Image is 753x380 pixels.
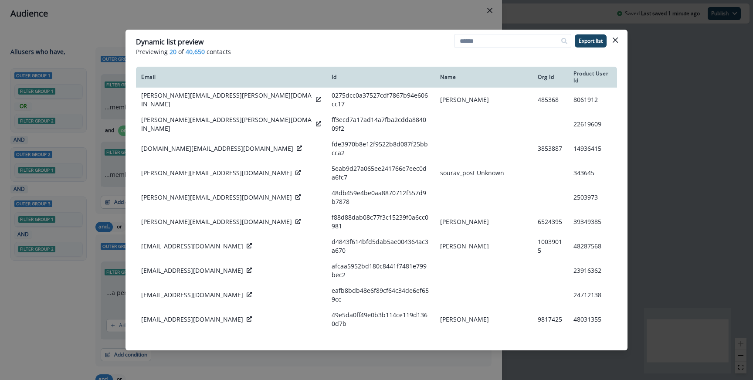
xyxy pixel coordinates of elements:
[568,234,617,258] td: 48287568
[579,38,603,44] p: Export list
[332,74,430,81] div: Id
[568,88,617,112] td: 8061912
[538,74,563,81] div: Org Id
[326,161,435,185] td: 5eab9d27a065ee241766e7eec0da6fc7
[568,332,617,356] td: 29553612
[568,210,617,234] td: 39349385
[136,37,204,47] p: Dynamic list preview
[326,112,435,136] td: ff3ecd7a17ad14a7fba2cdda884009f2
[568,136,617,161] td: 14936415
[568,258,617,283] td: 23916362
[435,307,533,332] td: [PERSON_NAME]
[573,70,612,84] div: Product User Id
[186,47,205,56] span: 40,650
[141,115,312,133] p: [PERSON_NAME][EMAIL_ADDRESS][PERSON_NAME][DOMAIN_NAME]
[533,136,568,161] td: 3853887
[141,144,293,153] p: [DOMAIN_NAME][EMAIL_ADDRESS][DOMAIN_NAME]
[326,307,435,332] td: 49e5da0ff49e0b3b114ce119d1360d7b
[435,161,533,185] td: sourav_post Unknown
[568,185,617,210] td: 2503973
[575,34,607,47] button: Export list
[435,88,533,112] td: [PERSON_NAME]
[435,234,533,258] td: [PERSON_NAME]
[568,307,617,332] td: 48031355
[141,266,243,275] p: [EMAIL_ADDRESS][DOMAIN_NAME]
[141,91,312,109] p: [PERSON_NAME][EMAIL_ADDRESS][PERSON_NAME][DOMAIN_NAME]
[326,283,435,307] td: eafb8bdb48e6f89cf64c34de6ef659cc
[608,33,622,47] button: Close
[141,169,292,177] p: [PERSON_NAME][EMAIL_ADDRESS][DOMAIN_NAME]
[141,217,292,226] p: [PERSON_NAME][EMAIL_ADDRESS][DOMAIN_NAME]
[533,88,568,112] td: 485368
[440,74,527,81] div: Name
[141,291,243,299] p: [EMAIL_ADDRESS][DOMAIN_NAME]
[326,210,435,234] td: f88d88dab08c77f3c15239f0a6cc0981
[136,47,617,56] p: Previewing of contacts
[326,234,435,258] td: d4843f614bfd5dab5ae004364ac3a670
[326,332,435,356] td: 738de2b903ceb92f9875405fc5b05dc6
[435,210,533,234] td: [PERSON_NAME]
[141,242,243,251] p: [EMAIL_ADDRESS][DOMAIN_NAME]
[568,283,617,307] td: 24712138
[568,112,617,136] td: 22619609
[326,136,435,161] td: fde3970b8e12f9522b8d087f25bbcca2
[568,161,617,185] td: 343645
[141,315,243,324] p: [EMAIL_ADDRESS][DOMAIN_NAME]
[326,258,435,283] td: afcaa5952bd180c8441f7481e799bec2
[326,185,435,210] td: 48db459e4be0aa8870712f557d9b7878
[533,307,568,332] td: 9817425
[141,193,292,202] p: [PERSON_NAME][EMAIL_ADDRESS][DOMAIN_NAME]
[141,74,321,81] div: Email
[533,210,568,234] td: 6524395
[533,234,568,258] td: 10039015
[326,88,435,112] td: 0275dcc0a37527cdf7867b94e606cc17
[170,47,176,56] span: 20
